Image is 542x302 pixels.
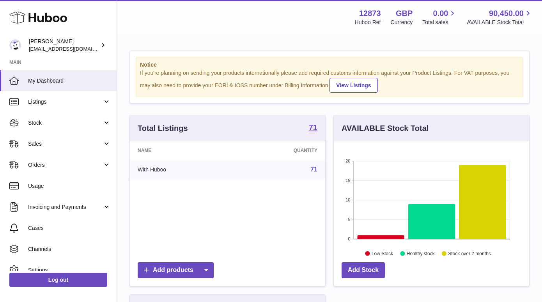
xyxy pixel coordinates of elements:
[28,77,111,85] span: My Dashboard
[138,262,214,278] a: Add products
[345,178,350,183] text: 15
[372,251,393,256] text: Low Stock
[138,123,188,134] h3: Total Listings
[28,98,103,106] span: Listings
[29,46,115,52] span: [EMAIL_ADDRESS][DOMAIN_NAME]
[28,140,103,148] span: Sales
[467,8,533,26] a: 90,450.00 AVAILABLE Stock Total
[29,38,99,53] div: [PERSON_NAME]
[9,273,107,287] a: Log out
[391,19,413,26] div: Currency
[348,237,350,241] text: 0
[348,217,350,222] text: 5
[448,251,491,256] text: Stock over 2 months
[310,166,317,173] a: 71
[422,8,457,26] a: 0.00 Total sales
[28,119,103,127] span: Stock
[422,19,457,26] span: Total sales
[345,198,350,202] text: 10
[489,8,524,19] span: 90,450.00
[407,251,435,256] text: Healthy stock
[342,123,429,134] h3: AVAILABLE Stock Total
[130,159,233,180] td: With Huboo
[130,141,233,159] th: Name
[9,39,21,51] img: tikhon.oleinikov@sleepandglow.com
[309,124,317,133] a: 71
[345,159,350,163] text: 20
[28,161,103,169] span: Orders
[359,8,381,19] strong: 12873
[28,224,111,232] span: Cases
[28,267,111,274] span: Settings
[467,19,533,26] span: AVAILABLE Stock Total
[140,69,519,93] div: If you're planning on sending your products internationally please add required customs informati...
[433,8,448,19] span: 0.00
[28,245,111,253] span: Channels
[309,124,317,131] strong: 71
[342,262,385,278] a: Add Stock
[233,141,325,159] th: Quantity
[396,8,413,19] strong: GBP
[355,19,381,26] div: Huboo Ref
[28,182,111,190] span: Usage
[329,78,377,93] a: View Listings
[140,61,519,69] strong: Notice
[28,203,103,211] span: Invoicing and Payments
